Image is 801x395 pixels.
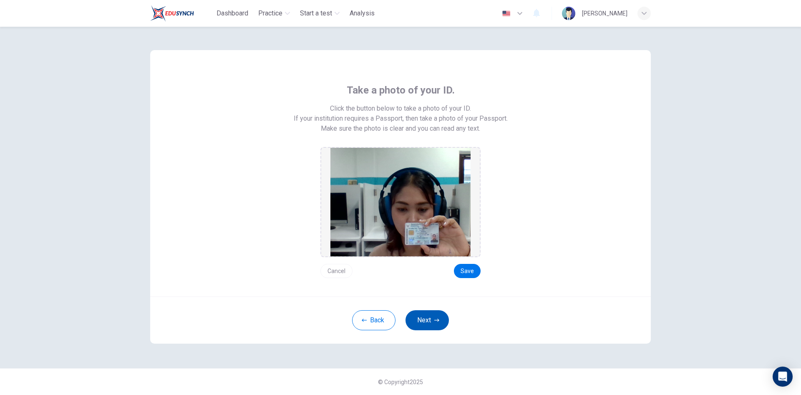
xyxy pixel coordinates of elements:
[258,8,282,18] span: Practice
[454,264,481,278] button: Save
[350,8,375,18] span: Analysis
[255,6,293,21] button: Practice
[347,84,455,97] span: Take a photo of your ID.
[773,367,793,387] div: Open Intercom Messenger
[321,124,480,134] span: Make sure the photo is clear and you can read any text.
[213,6,252,21] button: Dashboard
[346,6,378,21] button: Analysis
[300,8,332,18] span: Start a test
[320,264,353,278] button: Cancel
[501,10,511,17] img: en
[562,7,575,20] img: Profile picture
[330,148,471,256] img: preview screemshot
[406,310,449,330] button: Next
[582,8,627,18] div: [PERSON_NAME]
[217,8,248,18] span: Dashboard
[352,310,395,330] button: Back
[150,5,194,22] img: Train Test logo
[297,6,343,21] button: Start a test
[150,5,213,22] a: Train Test logo
[378,379,423,385] span: © Copyright 2025
[294,104,508,124] span: Click the button below to take a photo of your ID. If your institution requires a Passport, then ...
